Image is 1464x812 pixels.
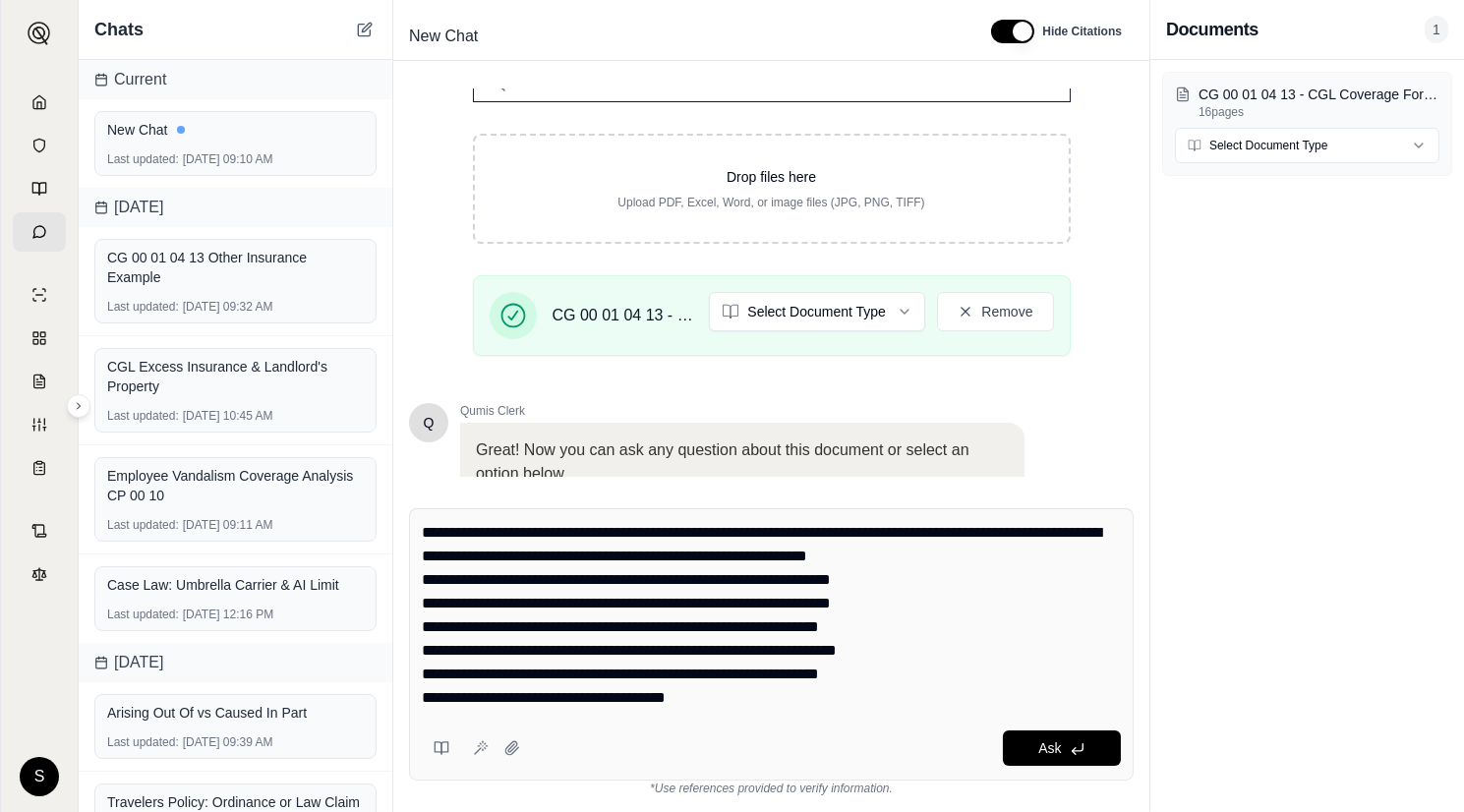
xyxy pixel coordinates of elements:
[67,394,90,418] button: Expand sidebar
[107,703,364,723] div: Arising Out Of vs Caused In Part
[506,167,1037,187] p: Drop files here
[107,120,364,140] div: New Chat
[107,408,179,424] span: Last updated:
[79,60,392,99] div: Current
[20,757,59,796] div: S
[107,151,364,167] div: [DATE] 09:10 AM
[79,188,392,227] div: [DATE]
[1199,85,1439,104] p: CG 00 01 04 13 - CGL Coverage Form.pdf
[1042,24,1122,39] span: Hide Citations
[13,448,66,488] a: Coverage Table
[13,275,66,315] a: Single Policy
[1003,730,1121,766] button: Ask
[401,21,967,52] div: Edit Title
[107,517,364,533] div: [DATE] 09:11 AM
[353,18,377,41] button: New Chat
[13,319,66,358] a: Policy Comparisons
[107,517,179,533] span: Last updated:
[937,292,1053,331] button: Remove
[107,408,364,424] div: [DATE] 10:45 AM
[506,195,1037,210] p: Upload PDF, Excel, Word, or image files (JPG, PNG, TIFF)
[28,22,51,45] img: Expand sidebar
[424,413,435,433] span: Hello
[107,357,364,396] div: CGL Excess Insurance & Landlord's Property
[460,403,1025,419] span: Qumis Clerk
[1166,16,1259,43] h3: Documents
[13,511,66,551] a: Contract Analysis
[107,575,364,595] div: Case Law: Umbrella Carrier & AI Limit
[13,362,66,401] a: Claim Coverage
[107,299,179,315] span: Last updated:
[409,781,1134,796] div: *Use references provided to verify information.
[107,734,179,750] span: Last updated:
[13,83,66,122] a: Home
[1425,16,1448,43] span: 1
[107,607,179,622] span: Last updated:
[107,299,364,315] div: [DATE] 09:32 AM
[94,16,144,43] span: Chats
[20,14,59,53] button: Expand sidebar
[107,151,179,167] span: Last updated:
[1175,85,1439,120] button: CG 00 01 04 13 - CGL Coverage Form.pdf16pages
[107,607,364,622] div: [DATE] 12:16 PM
[553,304,694,327] span: CG 00 01 04 13 - CGL Coverage Form.pdf
[107,248,364,287] div: CG 00 01 04 13 Other Insurance Example
[13,169,66,208] a: Prompt Library
[13,405,66,444] a: Custom Report
[1199,104,1439,120] p: 16 pages
[13,212,66,252] a: Chat
[476,438,1009,486] p: Great! Now you can ask any question about this document or select an option below.
[79,643,392,682] div: [DATE]
[13,554,66,594] a: Legal Search Engine
[401,21,486,52] span: New Chat
[107,466,364,505] div: Employee Vandalism Coverage Analysis CP 00 10
[13,126,66,165] a: Documents Vault
[1038,740,1061,756] span: Ask
[107,734,364,750] div: [DATE] 09:39 AM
